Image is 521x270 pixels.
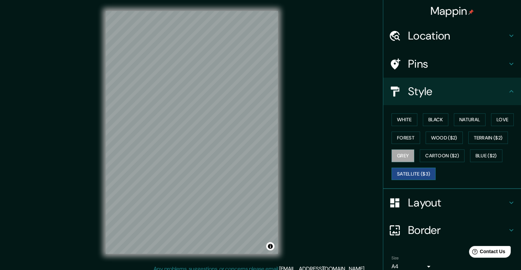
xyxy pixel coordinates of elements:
[266,242,274,250] button: Toggle attribution
[106,11,278,254] canvas: Map
[392,255,399,261] label: Size
[383,22,521,49] div: Location
[392,168,436,180] button: Satellite ($3)
[468,9,474,15] img: pin-icon.png
[408,57,507,71] h4: Pins
[468,132,508,144] button: Terrain ($2)
[408,29,507,43] h4: Location
[408,223,507,237] h4: Border
[423,113,449,126] button: Black
[383,50,521,78] div: Pins
[426,132,463,144] button: Wood ($2)
[454,113,486,126] button: Natural
[430,4,474,18] h4: Mappin
[383,189,521,216] div: Layout
[383,78,521,105] div: Style
[460,243,513,262] iframe: Help widget launcher
[392,132,420,144] button: Forest
[408,85,507,98] h4: Style
[470,149,502,162] button: Blue ($2)
[408,196,507,210] h4: Layout
[491,113,514,126] button: Love
[383,216,521,244] div: Border
[392,113,417,126] button: White
[392,149,414,162] button: Grey
[420,149,465,162] button: Cartoon ($2)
